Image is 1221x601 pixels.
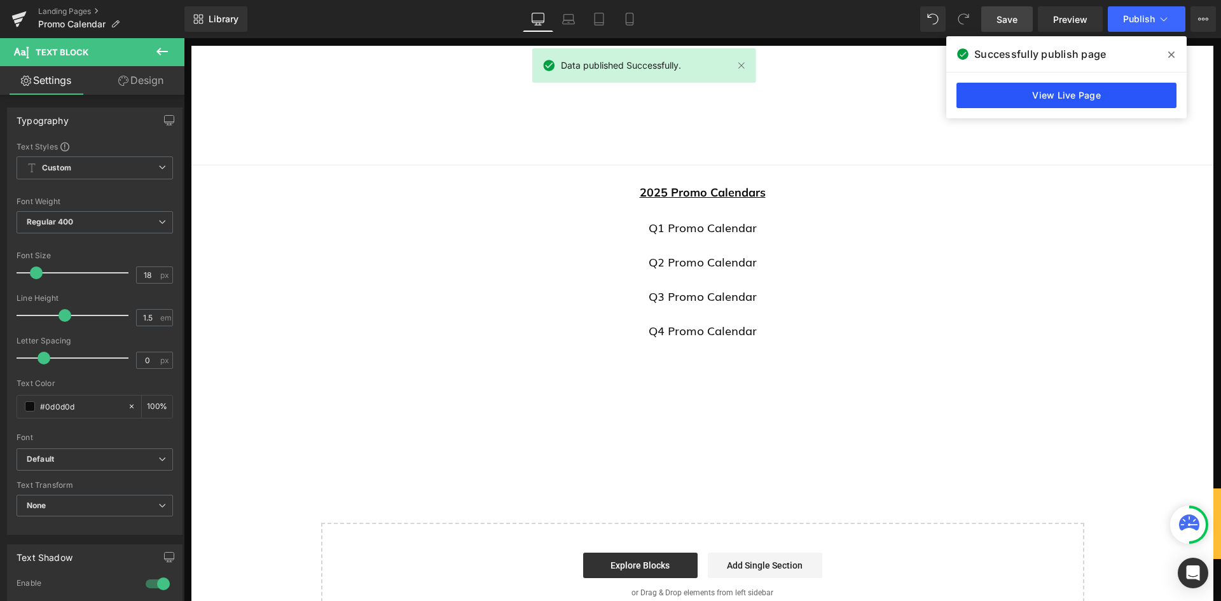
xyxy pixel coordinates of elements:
[17,336,173,345] div: Letter Spacing
[1020,460,1031,511] a: ORDER NOW
[17,294,173,303] div: Line Height
[17,197,173,206] div: Font Weight
[523,6,553,32] a: Desktop
[1190,6,1216,32] button: More
[160,356,171,364] span: px
[17,251,173,260] div: Font Size
[17,379,173,388] div: Text Color
[1053,13,1087,26] span: Preview
[920,6,946,32] button: Undo
[27,217,74,226] b: Regular 400
[184,6,247,32] a: New Library
[951,6,976,32] button: Redo
[17,545,72,563] div: Text Shadow
[17,141,173,151] div: Text Styles
[42,163,71,174] b: Custom
[142,396,172,418] div: %
[465,181,573,197] a: Q1 Promo Calendar
[1038,6,1103,32] a: Preview
[27,501,46,510] b: None
[158,550,880,559] p: or Drag & Drop elements from left sidebar
[38,6,184,17] a: Landing Pages
[160,271,171,279] span: px
[17,433,173,442] div: Font
[160,314,171,322] span: em
[17,108,69,126] div: Typography
[465,249,573,266] a: Q3 Promo Calendar
[399,515,514,540] a: Explore Blocks
[456,147,582,162] strong: 2025 Promo Calendars
[561,59,681,73] span: Data published Successfully.
[36,47,88,57] span: Text Block
[17,481,173,490] div: Text Transform
[956,83,1176,108] a: View Live Page
[524,515,638,540] a: Add Single Section
[1123,14,1155,24] span: Publish
[974,46,1106,62] span: Successfully publish page
[27,454,54,465] i: Default
[40,399,121,413] input: Color
[209,13,238,25] span: Library
[1108,6,1185,32] button: Publish
[38,19,106,29] span: Promo Calendar
[95,66,187,95] a: Design
[1178,558,1208,588] div: Open Intercom Messenger
[553,6,584,32] a: Laptop
[17,578,133,591] div: Enable
[465,284,573,300] a: Q4 Promo Calendar
[614,6,645,32] a: Mobile
[465,215,573,231] a: Q2 Promo Calendar
[997,13,1018,26] span: Save
[584,6,614,32] a: Tablet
